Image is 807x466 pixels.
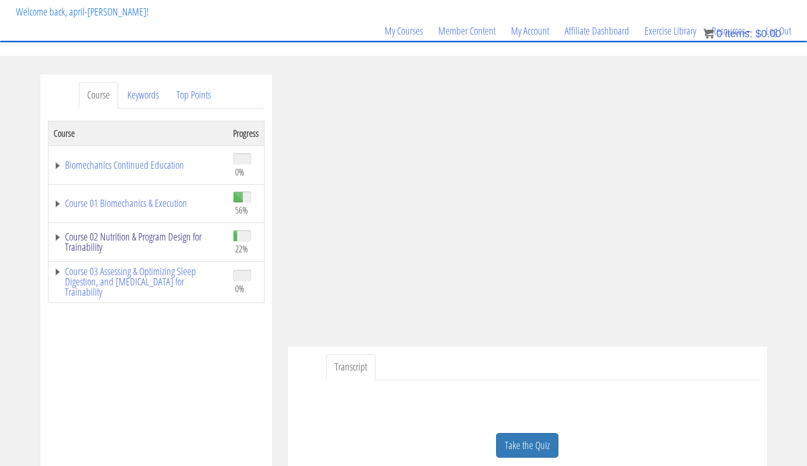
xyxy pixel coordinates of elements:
[228,121,265,146] th: Progress
[54,232,223,252] a: Course 02 Nutrition & Program Design for Trainability
[54,160,223,170] a: Biomechanics Continued Education
[503,6,557,56] a: My Account
[703,28,714,39] img: icon11.png
[326,354,375,380] a: Transcript
[704,6,758,56] a: Resources
[637,6,704,56] a: Exercise Library
[755,28,761,39] span: $
[431,6,503,56] a: Member Content
[725,28,752,39] span: items:
[377,6,431,56] a: My Courses
[716,28,722,39] span: 0
[496,433,558,458] a: Take the Quiz
[557,6,637,56] a: Affiliate Dashboard
[168,82,219,108] a: Top Points
[48,121,228,146] th: Course
[119,82,167,108] a: Keywords
[235,283,244,294] span: 0%
[758,6,799,56] a: Log Out
[755,28,781,39] bdi: 0.00
[79,82,118,108] a: Course
[703,28,781,39] a: 0 items: $0.00
[235,166,244,178] span: 0%
[235,243,248,254] span: 22%
[54,266,223,297] a: Course 03 Assessing & Optimizing Sleep Digestion, and [MEDICAL_DATA] for Trainability
[235,204,248,216] span: 56%
[54,198,223,208] a: Course 01 Biomechanics & Execution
